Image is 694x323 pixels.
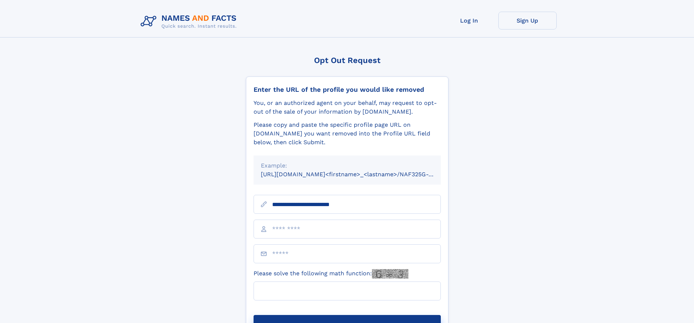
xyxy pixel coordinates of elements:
label: Please solve the following math function: [254,269,408,279]
a: Sign Up [498,12,557,29]
div: Example: [261,161,434,170]
div: Please copy and paste the specific profile page URL on [DOMAIN_NAME] you want removed into the Pr... [254,121,441,147]
small: [URL][DOMAIN_NAME]<firstname>_<lastname>/NAF325G-xxxxxxxx [261,171,455,178]
div: Opt Out Request [246,56,448,65]
div: Enter the URL of the profile you would like removed [254,86,441,94]
a: Log In [440,12,498,29]
img: Logo Names and Facts [138,12,243,31]
div: You, or an authorized agent on your behalf, may request to opt-out of the sale of your informatio... [254,99,441,116]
